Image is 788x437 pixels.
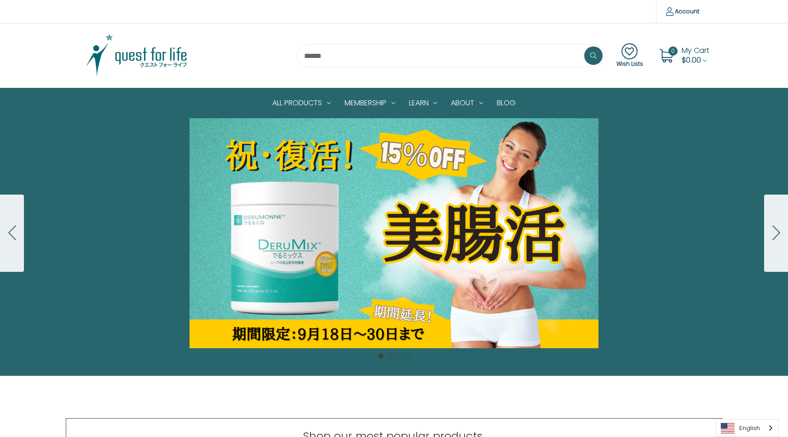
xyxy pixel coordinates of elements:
span: My Cart [682,45,709,56]
span: $0.00 [682,55,701,65]
button: Go to slide 2 [387,353,392,359]
button: Go to slide 1 [378,353,384,359]
a: Learn [402,88,444,118]
aside: Language selected: English [716,419,779,437]
button: Go to slide 3 [396,353,401,359]
button: Go to slide 2 [764,195,788,272]
a: Cart with 0 items [682,45,709,65]
div: Language [716,419,779,437]
a: All Products [265,88,338,118]
span: 0 [668,46,678,56]
a: English [716,420,778,437]
img: Quest Group [79,33,194,79]
a: Wish Lists [616,43,643,68]
a: About [444,88,490,118]
a: Blog [490,88,523,118]
button: Go to slide 4 [404,353,410,359]
a: Membership [338,88,402,118]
